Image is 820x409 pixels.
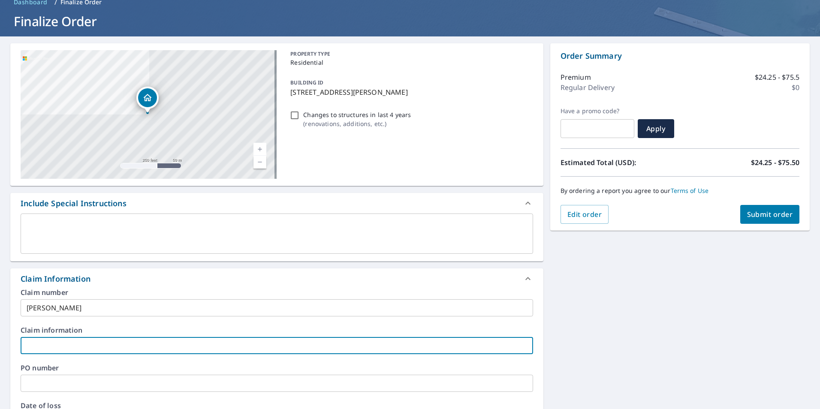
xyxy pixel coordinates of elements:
[21,327,533,334] label: Claim information
[136,87,159,113] div: Dropped pin, building 1, Residential property, 62 S Mercer Ave Sharpsville, PA 16150
[567,210,602,219] span: Edit order
[755,72,799,82] p: $24.25 - $75.5
[638,119,674,138] button: Apply
[561,82,615,93] p: Regular Delivery
[253,143,266,156] a: Current Level 17, Zoom In
[290,58,529,67] p: Residential
[290,79,323,86] p: BUILDING ID
[671,186,709,195] a: Terms of Use
[751,157,799,168] p: $24.25 - $75.50
[303,119,411,128] p: ( renovations, additions, etc. )
[290,87,529,97] p: [STREET_ADDRESS][PERSON_NAME]
[303,110,411,119] p: Changes to structures in last 4 years
[290,50,529,58] p: PROPERTY TYPE
[10,268,543,289] div: Claim Information
[561,72,591,82] p: Premium
[10,193,543,214] div: Include Special Instructions
[253,156,266,168] a: Current Level 17, Zoom Out
[561,205,609,224] button: Edit order
[561,187,799,195] p: By ordering a report you agree to our
[561,50,799,62] p: Order Summary
[21,289,533,296] label: Claim number
[645,124,667,133] span: Apply
[21,364,533,371] label: PO number
[561,157,680,168] p: Estimated Total (USD):
[21,402,271,409] label: Date of loss
[561,107,634,115] label: Have a promo code?
[10,12,810,30] h1: Finalize Order
[740,205,800,224] button: Submit order
[21,198,127,209] div: Include Special Instructions
[792,82,799,93] p: $0
[21,273,90,285] div: Claim Information
[747,210,793,219] span: Submit order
